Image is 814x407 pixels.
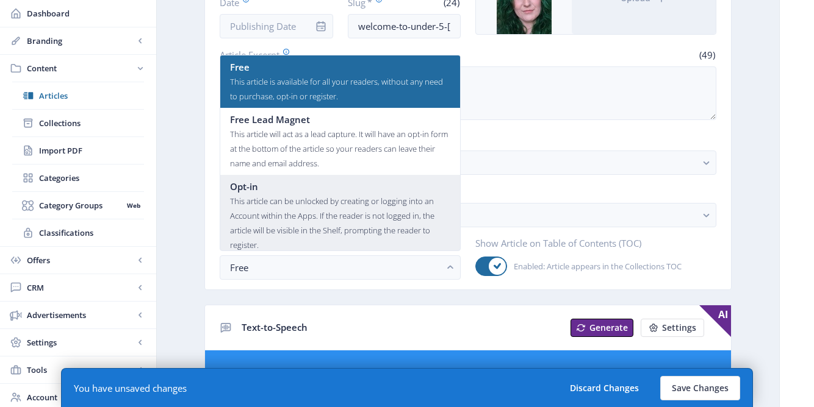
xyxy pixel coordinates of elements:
span: Articles [39,90,144,102]
span: Opt-in [230,179,258,194]
span: Dashboard [27,7,146,19]
button: Choose Classifications [220,203,716,227]
span: Advertisements [27,309,134,321]
a: Classifications [12,219,144,246]
label: Article Excerpt [220,48,463,62]
span: Classifications [39,227,144,239]
span: Categories [39,172,144,184]
span: Enabled: Article appears in the Collections TOC [507,259,682,274]
span: Free Lead Magnet [230,112,310,127]
span: Free [230,60,250,74]
div: Free [230,260,441,275]
span: Collections [39,117,144,129]
a: Import PDF [12,137,144,164]
button: Choose Categories [220,150,716,175]
nb-badge: Web [123,199,144,211]
label: Classifications [220,185,707,198]
span: AI [699,305,731,337]
a: Articles [12,82,144,109]
span: CRM [27,281,134,294]
span: Text-to-Speech [242,321,308,333]
div: You have unsaved changes [74,382,187,394]
button: Settings [641,319,704,337]
nb-icon: info [315,20,327,32]
label: Categories [220,132,707,146]
div: This article is available for all your readers, without any need to purchase, opt-in or register. [230,74,450,104]
button: Discard Changes [558,376,650,400]
button: Free [220,255,461,280]
span: Settings [662,323,696,333]
span: Tools [27,364,134,376]
span: (49) [697,49,716,61]
a: Categories [12,165,144,191]
span: Content [27,62,134,74]
span: Offers [27,254,134,266]
span: Account [27,391,134,403]
input: this-is-how-a-slug-looks-like [348,14,461,38]
button: Save Changes [660,376,740,400]
a: New page [563,319,633,337]
div: This article will act as a lead capture. It will have an opt-in form at the bottom of the article... [230,127,450,171]
a: Collections [12,110,144,136]
span: Category Groups [39,199,123,211]
span: Branding [27,35,134,47]
span: Settings [27,336,134,349]
input: Publishing Date [220,14,333,38]
label: Show Article on Table of Contents (TOC) [475,237,707,249]
span: Generate [589,323,628,333]
span: Import PDF [39,144,144,157]
button: Generate [571,319,633,337]
div: This article can be unlocked by creating or logging into an Account within the Apps. If the reade... [230,194,450,252]
a: New page [633,319,704,337]
a: Category GroupsWeb [12,192,144,219]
